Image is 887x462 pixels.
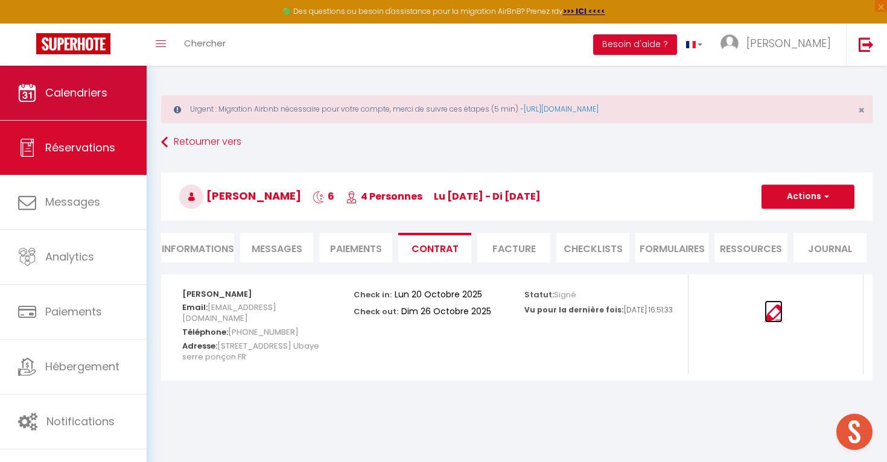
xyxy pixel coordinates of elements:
p: Check in: [354,286,392,300]
strong: Adresse: [182,340,217,352]
span: Messages [45,194,100,209]
button: Actions [761,185,854,209]
span: [PERSON_NAME] [179,188,301,203]
span: [PHONE_NUMBER] [228,323,299,341]
li: Journal [793,233,866,262]
li: Informations [161,233,234,262]
p: [DATE] 16:51:33 [624,305,673,316]
a: ... [PERSON_NAME] [711,24,846,66]
span: 6 [313,189,334,203]
span: Calendriers [45,85,107,100]
a: >>> ICI <<<< [563,6,605,16]
span: [EMAIL_ADDRESS][DOMAIN_NAME] [182,299,276,327]
button: Besoin d'aide ? [593,34,677,55]
li: FORMULAIRES [635,233,708,262]
span: Analytics [45,249,94,264]
li: Paiements [319,233,392,262]
a: Chercher [175,24,235,66]
span: Réservations [45,140,115,155]
div: Urgent : Migration Airbnb nécessaire pour votre compte, merci de suivre ces étapes (5 min) - [161,95,873,123]
img: Super Booking [36,33,110,54]
img: logout [859,37,874,52]
strong: Email: [182,302,208,313]
span: Hébergement [45,359,119,374]
strong: Téléphone: [182,326,228,338]
img: signing-contract [765,305,783,323]
a: Retourner vers [161,131,873,153]
span: Messages [252,242,302,256]
p: Statut: [524,286,576,300]
button: Close [858,105,865,116]
li: Facture [477,233,550,262]
span: [STREET_ADDRESS] Ubaye serre ponçon FR [182,337,319,365]
img: ... [720,34,739,52]
p: Check out: [354,303,398,317]
span: lu [DATE] - di [DATE] [434,189,541,203]
span: 4 Personnes [346,189,422,203]
span: Signé [554,289,576,300]
li: Ressources [714,233,787,262]
a: [URL][DOMAIN_NAME] [524,104,599,114]
span: [PERSON_NAME] [746,36,831,51]
span: Notifications [46,414,115,429]
li: Contrat [398,233,471,262]
div: Ouvrir le chat [836,414,873,450]
span: Paiements [45,304,102,319]
strong: [PERSON_NAME] [182,288,252,300]
span: Chercher [184,37,226,49]
span: × [858,103,865,118]
p: Vu pour la dernière fois: [524,305,624,316]
li: CHECKLISTS [556,233,629,262]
